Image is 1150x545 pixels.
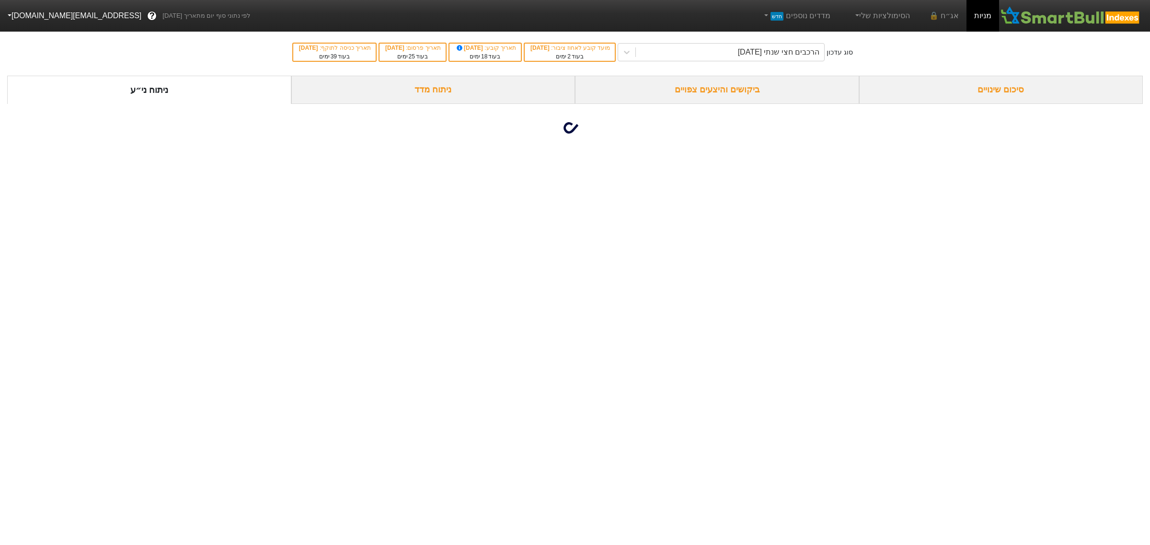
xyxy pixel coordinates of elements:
div: ניתוח ני״ע [7,76,291,104]
span: [DATE] [530,45,551,51]
div: תאריך קובע : [454,44,516,52]
div: הרכבים חצי שנתי [DATE] [738,46,820,58]
div: בעוד ימים [384,52,441,61]
span: [DATE] [299,45,320,51]
span: 25 [409,53,415,60]
img: loading... [563,116,586,139]
span: לפי נתוני סוף יום מתאריך [DATE] [162,11,250,21]
span: 2 [567,53,571,60]
img: SmartBull [999,6,1142,25]
div: בעוד ימים [454,52,516,61]
span: [DATE] [455,45,485,51]
span: [DATE] [385,45,406,51]
div: ביקושים והיצעים צפויים [575,76,859,104]
div: בעוד ימים [298,52,371,61]
div: ניתוח מדד [291,76,575,104]
span: 39 [331,53,337,60]
span: 18 [481,53,487,60]
div: סוג עדכון [827,47,853,57]
div: תאריך פרסום : [384,44,441,52]
div: תאריך כניסה לתוקף : [298,44,371,52]
div: סיכום שינויים [859,76,1143,104]
div: מועד קובע לאחוז ציבור : [529,44,610,52]
span: חדש [770,12,783,21]
span: ? [149,10,155,23]
div: בעוד ימים [529,52,610,61]
a: מדדים נוספיםחדש [758,6,834,25]
a: הסימולציות שלי [850,6,914,25]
